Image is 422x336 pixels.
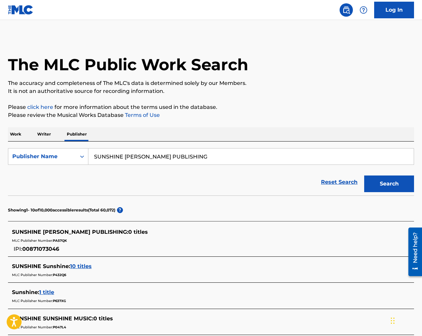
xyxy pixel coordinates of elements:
[12,153,72,161] div: Publisher Name
[318,175,361,189] a: Reset Search
[342,6,350,14] img: search
[53,299,66,303] span: P637XG
[389,304,422,336] iframe: Chat Widget
[403,224,422,280] iframe: Resource Center
[117,207,123,213] span: ?
[360,6,368,14] img: help
[12,229,128,235] span: SUNSHINE [PERSON_NAME] PUBLISHING :
[14,246,22,252] span: IPI:
[12,299,53,303] span: MLC Publisher Number:
[8,79,414,87] p: The accuracy and completeness of The MLC's data is determined solely by our Members.
[12,238,53,243] span: MLC Publisher Number:
[8,103,414,111] p: Please for more information about the terms used in the database.
[53,273,66,277] span: P432Q6
[8,207,115,213] p: Showing 1 - 10 of 10,000 accessible results (Total 60,072 )
[27,104,53,110] a: click here
[391,311,395,331] div: Drag
[8,55,248,75] h1: The MLC Public Work Search
[8,111,414,119] p: Please review the Musical Works Database
[374,2,414,18] a: Log In
[340,3,353,17] a: Public Search
[12,263,70,269] span: SUNSHINE Sunshine :
[53,238,67,243] span: PA57QK
[364,175,414,192] button: Search
[124,112,160,118] a: Terms of Use
[8,148,414,195] form: Search Form
[8,127,23,141] p: Work
[22,246,59,252] span: 00871073046
[12,289,39,295] span: Sunshine :
[12,315,93,322] span: SUNSHINE SUNSHINE MUSIC :
[12,325,53,329] span: MLC Publisher Number:
[8,5,34,15] img: MLC Logo
[65,127,89,141] p: Publisher
[35,127,53,141] p: Writer
[70,263,92,269] span: 10 titles
[357,3,370,17] div: Help
[8,87,414,95] p: It is not an authoritative source for recording information.
[12,273,53,277] span: MLC Publisher Number:
[53,325,66,329] span: P047L4
[39,289,54,295] span: 1 title
[93,315,113,322] span: 0 titles
[128,229,148,235] span: 0 titles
